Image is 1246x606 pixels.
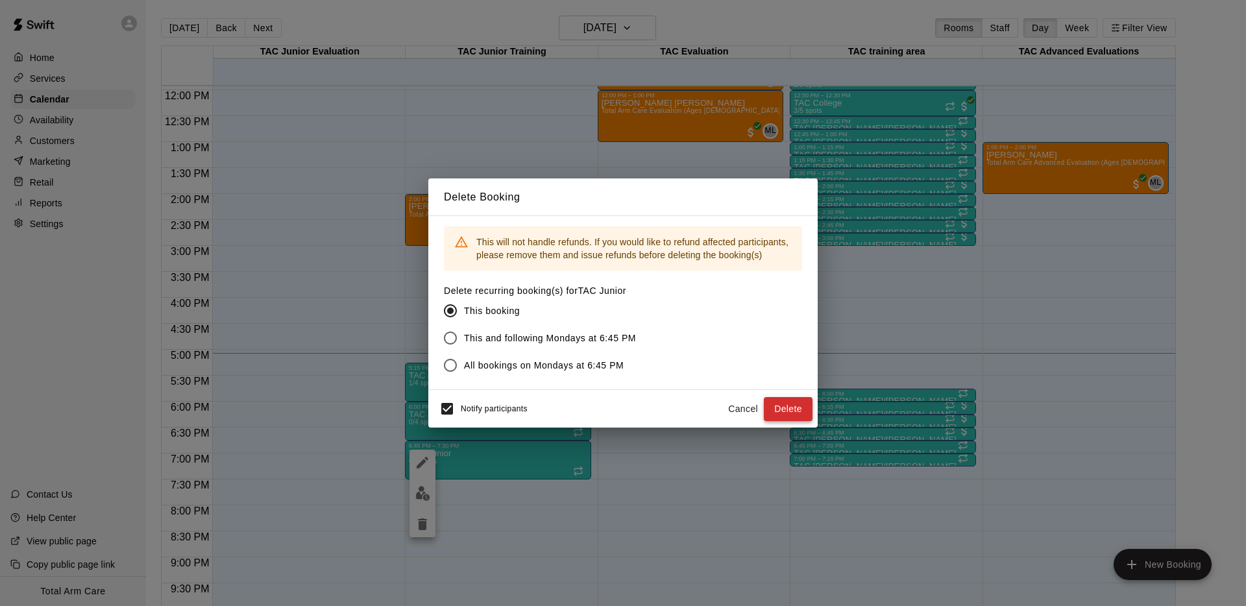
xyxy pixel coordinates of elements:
[461,405,528,414] span: Notify participants
[428,178,818,216] h2: Delete Booking
[764,397,812,421] button: Delete
[476,230,792,267] div: This will not handle refunds. If you would like to refund affected participants, please remove th...
[464,304,520,318] span: This booking
[444,284,646,297] label: Delete recurring booking(s) for TAC Junior
[722,397,764,421] button: Cancel
[464,332,636,345] span: This and following Mondays at 6:45 PM
[464,359,624,372] span: All bookings on Mondays at 6:45 PM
